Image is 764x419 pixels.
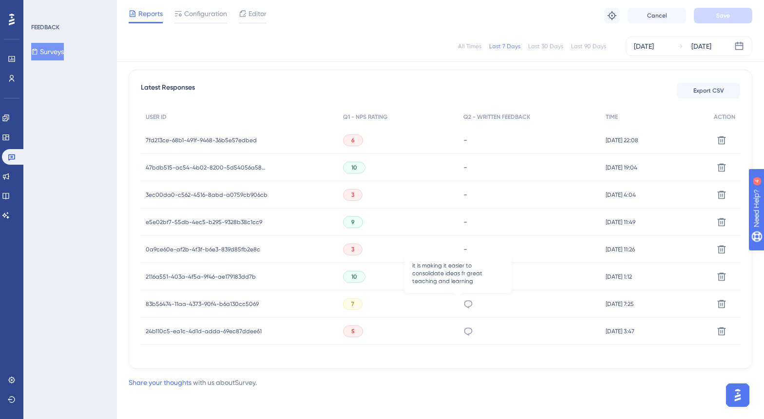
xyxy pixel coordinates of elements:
span: 83b56474-11aa-4373-90f4-b6a130cc5069 [146,300,259,308]
span: 24b110c5-ea1c-4d1d-adda-69ec87ddee61 [146,327,262,335]
div: Last 7 Days [489,42,520,50]
span: 6 [351,136,355,144]
div: - [463,135,596,145]
span: USER ID [146,113,167,121]
button: Surveys [31,43,64,60]
div: - [463,245,596,254]
span: 0a9ce60e-af2b-4f3f-b6e3-839d85fb2e8c [146,246,260,253]
span: [DATE] 11:26 [606,246,635,253]
span: Latest Responses [141,82,195,99]
span: Q1 - NPS RATING [343,113,387,121]
span: 10 [351,164,357,171]
span: [DATE] 22:08 [606,136,638,144]
span: Export CSV [693,87,724,95]
span: 3ec00da0-c562-4516-8abd-a0759cb906cb [146,191,267,199]
span: [DATE] 11:49 [606,218,635,226]
div: [DATE] [691,40,711,52]
span: Q2 - WRITTEN FEEDBACK [463,113,530,121]
div: 4 [68,5,71,13]
span: TIME [606,113,618,121]
span: 7 [351,300,354,308]
span: [DATE] 19:04 [606,164,637,171]
div: All Times [458,42,481,50]
span: it is making it easier to consolidate ideas fr great teaching and learning [412,262,504,285]
span: [DATE] 3:47 [606,327,634,335]
div: - [463,190,596,199]
span: 3 [351,246,354,253]
span: 3 [351,191,354,199]
button: Save [694,8,752,23]
div: - [463,272,596,281]
span: Save [716,12,730,19]
span: [DATE] 1:12 [606,273,632,281]
span: Need Help? [23,2,61,14]
div: Last 30 Days [528,42,563,50]
button: Export CSV [677,83,740,98]
span: 2116a551-403a-4f5a-9f46-ae179183dd7b [146,273,256,281]
span: e5e02bf7-55db-4ec5-b295-9328b38c1cc9 [146,218,262,226]
iframe: UserGuiding AI Assistant Launcher [723,381,752,410]
span: 9 [351,218,355,226]
a: Share your thoughts [129,379,191,386]
span: 47bdb515-ac54-4b02-8200-5d54056a587b [146,164,267,171]
span: Editor [248,8,267,19]
span: [DATE] 7:25 [606,300,634,308]
div: Last 90 Days [571,42,606,50]
div: with us about Survey . [129,377,257,388]
span: Cancel [647,12,667,19]
div: [DATE] [634,40,654,52]
span: 10 [351,273,357,281]
div: - [463,163,596,172]
div: - [463,217,596,227]
button: Cancel [628,8,686,23]
span: Reports [138,8,163,19]
span: ACTION [714,113,735,121]
span: 5 [351,327,355,335]
div: FEEDBACK [31,23,59,31]
span: 7fd213ce-68b1-491f-9468-36b5e57edbed [146,136,257,144]
span: Configuration [184,8,227,19]
span: [DATE] 4:04 [606,191,636,199]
